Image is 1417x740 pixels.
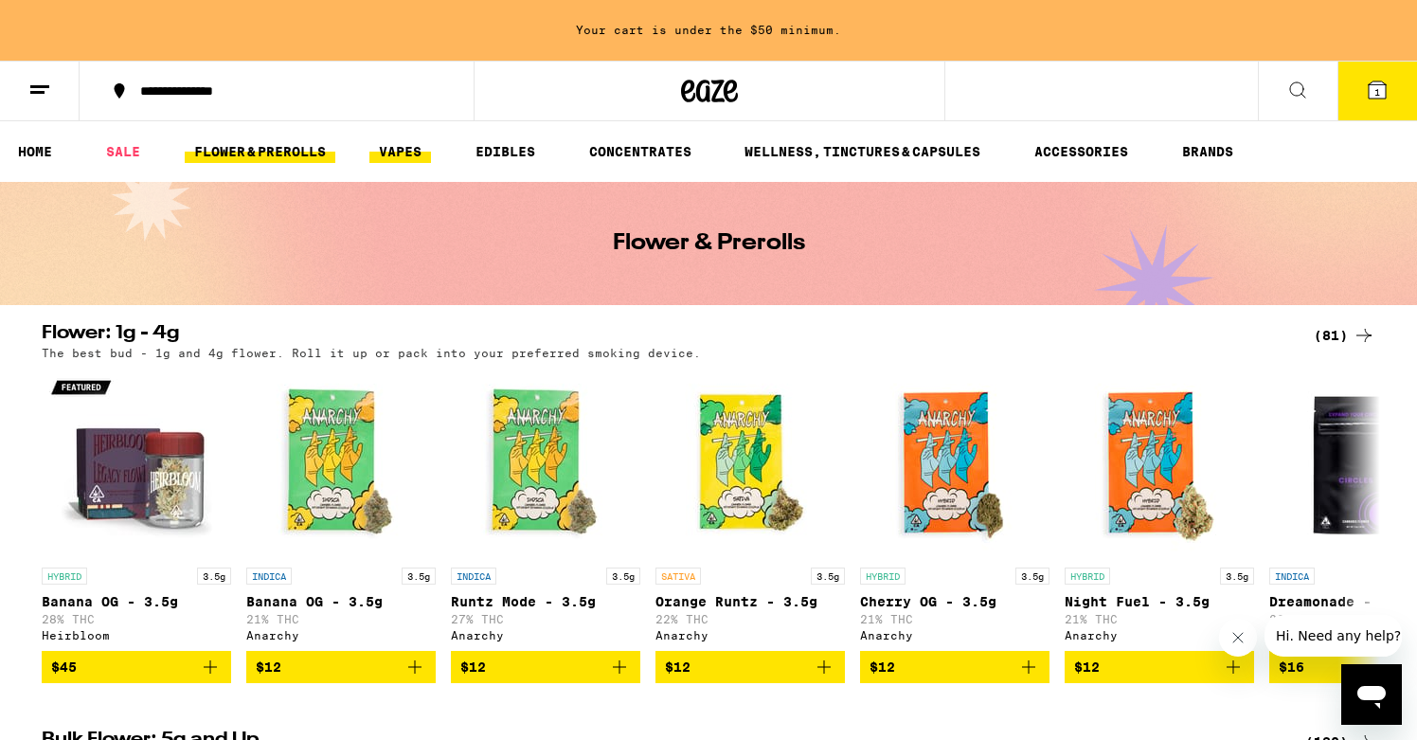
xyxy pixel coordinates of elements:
iframe: Message from company [1265,615,1402,657]
iframe: Close message [1219,619,1257,657]
img: Anarchy - Cherry OG - 3.5g [860,369,1049,558]
h2: Flower: 1g - 4g [42,324,1282,347]
p: The best bud - 1g and 4g flower. Roll it up or pack into your preferred smoking device. [42,347,701,359]
a: Open page for Runtz Mode - 3.5g from Anarchy [451,369,640,651]
a: (81) [1314,324,1375,347]
div: Anarchy [1065,629,1254,641]
p: Night Fuel - 3.5g [1065,594,1254,609]
div: Anarchy [655,629,845,641]
a: VAPES [369,140,431,163]
img: Heirbloom - Banana OG - 3.5g [42,369,231,558]
p: 3.5g [402,568,436,585]
p: 3.5g [1015,568,1049,585]
a: ACCESSORIES [1025,140,1138,163]
p: Banana OG - 3.5g [42,594,231,609]
a: Open page for Cherry OG - 3.5g from Anarchy [860,369,1049,651]
img: Anarchy - Runtz Mode - 3.5g [451,369,640,558]
a: HOME [9,140,62,163]
p: 3.5g [811,568,845,585]
p: 21% THC [860,613,1049,625]
button: Add to bag [655,651,845,683]
span: $12 [460,659,486,675]
a: Open page for Banana OG - 3.5g from Anarchy [246,369,436,651]
p: Runtz Mode - 3.5g [451,594,640,609]
a: Open page for Night Fuel - 3.5g from Anarchy [1065,369,1254,651]
span: $12 [870,659,895,675]
p: HYBRID [42,568,87,585]
p: Cherry OG - 3.5g [860,594,1049,609]
p: 21% THC [1065,613,1254,625]
img: Anarchy - Night Fuel - 3.5g [1065,369,1254,558]
p: Orange Runtz - 3.5g [655,594,845,609]
a: WELLNESS, TINCTURES & CAPSULES [735,140,990,163]
a: SALE [97,140,150,163]
span: $16 [1279,659,1304,675]
a: Open page for Banana OG - 3.5g from Heirbloom [42,369,231,651]
p: 27% THC [451,613,640,625]
p: Banana OG - 3.5g [246,594,436,609]
div: Anarchy [860,629,1049,641]
h1: Flower & Prerolls [613,232,805,255]
p: SATIVA [655,568,701,585]
div: Anarchy [246,629,436,641]
p: 3.5g [1220,568,1254,585]
span: 1 [1374,86,1380,98]
a: CONCENTRATES [580,140,701,163]
p: HYBRID [860,568,906,585]
button: Add to bag [1065,651,1254,683]
span: $12 [256,659,281,675]
button: 1 [1337,62,1417,120]
p: INDICA [1269,568,1315,585]
button: Add to bag [451,651,640,683]
p: 22% THC [655,613,845,625]
a: EDIBLES [466,140,545,163]
p: INDICA [451,568,496,585]
a: Open page for Orange Runtz - 3.5g from Anarchy [655,369,845,651]
span: $45 [51,659,77,675]
a: BRANDS [1173,140,1243,163]
div: Anarchy [451,629,640,641]
p: INDICA [246,568,292,585]
button: Add to bag [42,651,231,683]
div: Heirbloom [42,629,231,641]
p: HYBRID [1065,568,1110,585]
a: FLOWER & PREROLLS [185,140,335,163]
span: $12 [665,659,691,675]
p: 21% THC [246,613,436,625]
iframe: Button to launch messaging window [1341,664,1402,725]
p: 3.5g [606,568,640,585]
p: 28% THC [42,613,231,625]
img: Anarchy - Orange Runtz - 3.5g [655,369,845,558]
span: $12 [1074,659,1100,675]
img: Anarchy - Banana OG - 3.5g [246,369,436,558]
p: 3.5g [197,568,231,585]
button: Add to bag [246,651,436,683]
button: Add to bag [860,651,1049,683]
